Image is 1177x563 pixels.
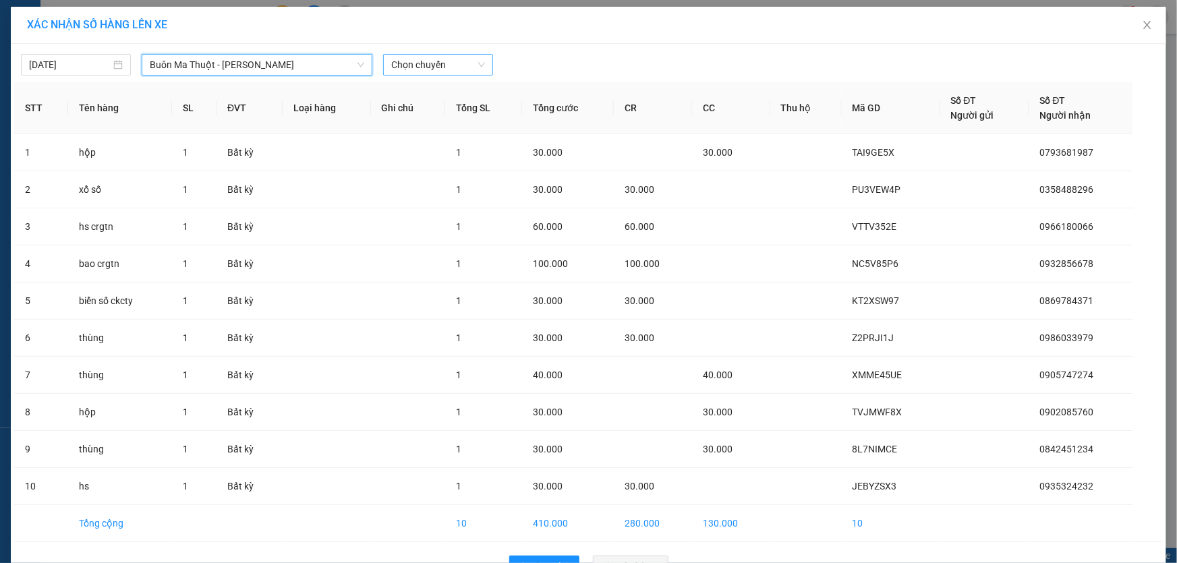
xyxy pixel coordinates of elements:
td: Bất kỳ [217,208,283,245]
td: hộp [68,394,172,431]
span: TAI9GE5X [853,147,895,158]
th: CR [614,82,692,134]
td: 10 [842,505,940,542]
span: 1 [456,184,461,195]
span: TVJMWF8X [853,407,902,417]
td: bao crgtn [68,245,172,283]
input: 15/10/2025 [29,57,111,72]
td: 410.000 [522,505,614,542]
td: 10 [14,468,68,505]
span: 30.000 [533,184,563,195]
span: 1 [183,369,188,380]
th: Mã GD [842,82,940,134]
th: SL [172,82,217,134]
th: ĐVT [217,82,283,134]
td: 7 [14,357,68,394]
span: 0842451234 [1040,444,1094,454]
span: 30.000 [533,407,563,417]
td: Bất kỳ [217,394,283,431]
span: 1 [183,444,188,454]
span: 30.000 [625,184,654,195]
td: 4 [14,245,68,283]
span: 0905747274 [1040,369,1094,380]
span: NC5V85P6 [853,258,899,269]
th: STT [14,82,68,134]
span: 30.000 [533,295,563,306]
span: 1 [183,147,188,158]
td: 130.000 [692,505,770,542]
span: 40.000 [533,369,563,380]
span: 0966180066 [1040,221,1094,232]
span: 0358488296 [1040,184,1094,195]
span: 30.000 [533,444,563,454]
span: 1 [456,407,461,417]
td: 1 [14,134,68,171]
span: Chọn chuyến [391,55,485,75]
span: 1 [456,295,461,306]
td: thùng [68,431,172,468]
span: 1 [456,258,461,269]
span: 60.000 [625,221,654,232]
td: 5 [14,283,68,320]
span: 1 [183,407,188,417]
th: Loại hàng [283,82,371,134]
span: 0793681987 [1040,147,1094,158]
span: Số ĐT [1040,95,1066,106]
span: 1 [456,369,461,380]
td: biển số ckcty [68,283,172,320]
span: 1 [456,332,461,343]
span: 30.000 [533,481,563,492]
th: Ghi chú [371,82,445,134]
span: 0869784371 [1040,295,1094,306]
span: 30.000 [533,147,563,158]
span: 100.000 [625,258,660,269]
td: Bất kỳ [217,357,283,394]
span: 1 [456,221,461,232]
span: 0935324232 [1040,481,1094,492]
span: JEBYZSX3 [853,481,897,492]
td: hs crgtn [68,208,172,245]
span: KT2XSW97 [853,295,900,306]
th: Thu hộ [770,82,842,134]
span: 1 [183,332,188,343]
td: thùng [68,320,172,357]
td: hộp [68,134,172,171]
span: XÁC NHẬN SỐ HÀNG LÊN XE [27,18,167,31]
td: 8 [14,394,68,431]
span: 1 [183,221,188,232]
span: 60.000 [533,221,563,232]
span: 1 [183,258,188,269]
th: Tổng SL [445,82,522,134]
span: 30.000 [703,407,733,417]
td: Bất kỳ [217,171,283,208]
span: 1 [183,184,188,195]
span: Người nhận [1040,110,1091,121]
td: 10 [445,505,522,542]
span: 30.000 [625,481,654,492]
td: Bất kỳ [217,283,283,320]
td: hs [68,468,172,505]
button: Close [1128,7,1166,45]
span: 1 [456,444,461,454]
span: PU3VEW4P [853,184,901,195]
span: 0932856678 [1040,258,1094,269]
span: 1 [456,147,461,158]
td: Tổng cộng [68,505,172,542]
span: 8L7NIMCE [853,444,898,454]
td: 2 [14,171,68,208]
span: 30.000 [533,332,563,343]
td: thùng [68,357,172,394]
td: Bất kỳ [217,320,283,357]
span: Buôn Ma Thuột - Đak Mil [150,55,364,75]
td: Bất kỳ [217,134,283,171]
td: xổ số [68,171,172,208]
span: Người gửi [951,110,994,121]
span: Số ĐT [951,95,977,106]
span: VTTV352E [853,221,897,232]
span: 100.000 [533,258,568,269]
span: 1 [183,295,188,306]
td: 6 [14,320,68,357]
span: 30.000 [625,332,654,343]
td: 9 [14,431,68,468]
td: Bất kỳ [217,431,283,468]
